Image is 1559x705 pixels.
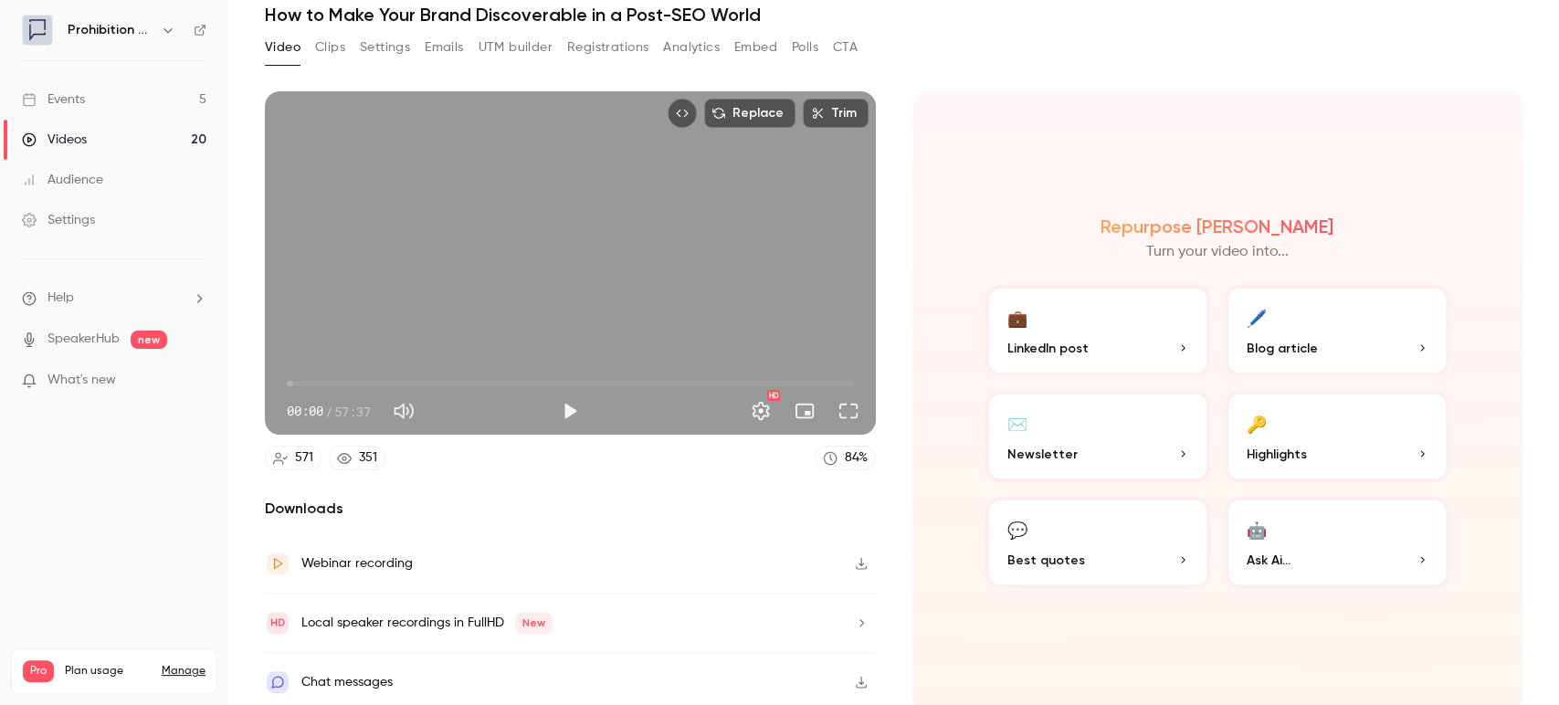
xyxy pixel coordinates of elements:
[479,33,553,62] button: UTM builder
[668,99,697,128] button: Embed video
[360,33,410,62] button: Settings
[803,99,869,128] button: Trim
[68,21,153,39] h6: Prohibition PR
[265,498,876,520] h2: Downloads
[47,289,74,308] span: Help
[162,664,205,679] a: Manage
[845,448,868,468] div: 84 %
[743,393,779,429] button: Settings
[786,393,823,429] button: Turn on miniplayer
[1007,515,1027,543] div: 💬
[131,331,167,349] span: new
[1247,303,1267,331] div: 🖊️
[65,664,151,679] span: Plan usage
[985,497,1210,588] button: 💬Best quotes
[22,289,206,308] li: help-dropdown-opener
[22,211,95,229] div: Settings
[265,4,1522,26] h1: How to Make Your Brand Discoverable in a Post-SEO World
[265,446,321,470] a: 571
[1225,497,1449,588] button: 🤖Ask Ai...
[830,393,867,429] button: Full screen
[1146,241,1289,263] p: Turn your video into...
[287,402,323,421] span: 00:00
[301,612,553,634] div: Local speaker recordings in FullHD
[1101,216,1333,237] h2: Repurpose [PERSON_NAME]
[22,90,85,109] div: Events
[552,393,588,429] button: Play
[1247,551,1290,570] span: Ask Ai...
[515,612,553,634] span: New
[567,33,648,62] button: Registrations
[287,402,371,421] div: 00:00
[315,33,345,62] button: Clips
[1225,285,1449,376] button: 🖊️Blog article
[1007,445,1078,464] span: Newsletter
[22,171,103,189] div: Audience
[1007,409,1027,437] div: ✉️
[792,33,818,62] button: Polls
[325,402,332,421] span: /
[704,99,795,128] button: Replace
[833,33,858,62] button: CTA
[301,671,393,693] div: Chat messages
[1007,303,1027,331] div: 💼
[663,33,720,62] button: Analytics
[1007,339,1089,358] span: LinkedIn post
[22,131,87,149] div: Videos
[985,285,1210,376] button: 💼LinkedIn post
[734,33,777,62] button: Embed
[47,330,120,349] a: SpeakerHub
[301,552,413,574] div: Webinar recording
[1247,339,1318,358] span: Blog article
[295,448,313,468] div: 571
[265,33,300,62] button: Video
[23,16,52,45] img: Prohibition PR
[1247,409,1267,437] div: 🔑
[985,391,1210,482] button: ✉️Newsletter
[815,446,876,470] a: 84%
[329,446,385,470] a: 351
[1225,391,1449,482] button: 🔑Highlights
[47,371,116,390] span: What's new
[425,33,463,62] button: Emails
[767,390,780,401] div: HD
[23,660,54,682] span: Pro
[334,402,371,421] span: 57:37
[1247,445,1307,464] span: Highlights
[359,448,377,468] div: 351
[385,393,422,429] button: Mute
[1247,515,1267,543] div: 🤖
[1007,551,1085,570] span: Best quotes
